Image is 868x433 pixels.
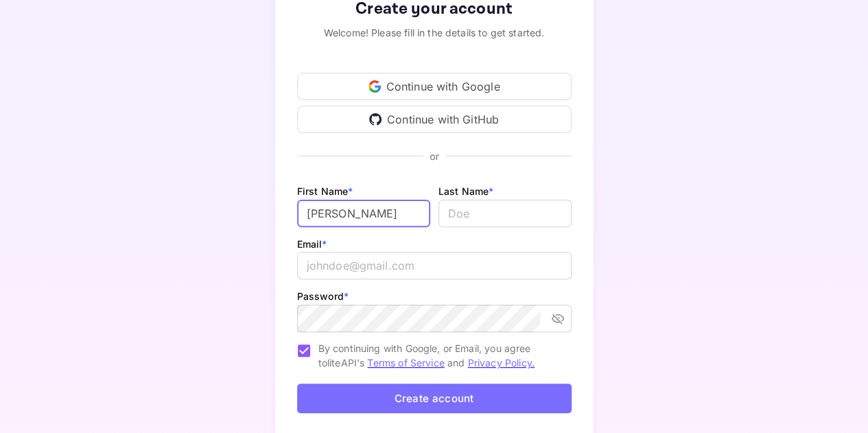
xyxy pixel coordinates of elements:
[297,252,572,279] input: johndoe@gmail.com
[367,357,444,368] a: Terms of Service
[297,200,430,227] input: John
[546,306,570,331] button: toggle password visibility
[297,106,572,133] div: Continue with GitHub
[468,357,535,368] a: Privacy Policy.
[297,238,327,250] label: Email
[438,200,572,227] input: Doe
[297,185,353,197] label: First Name
[297,384,572,413] button: Create account
[318,341,561,370] span: By continuing with Google, or Email, you agree to liteAPI's and
[297,73,572,100] div: Continue with Google
[297,290,349,302] label: Password
[438,185,494,197] label: Last Name
[297,25,572,40] div: Welcome! Please fill in the details to get started.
